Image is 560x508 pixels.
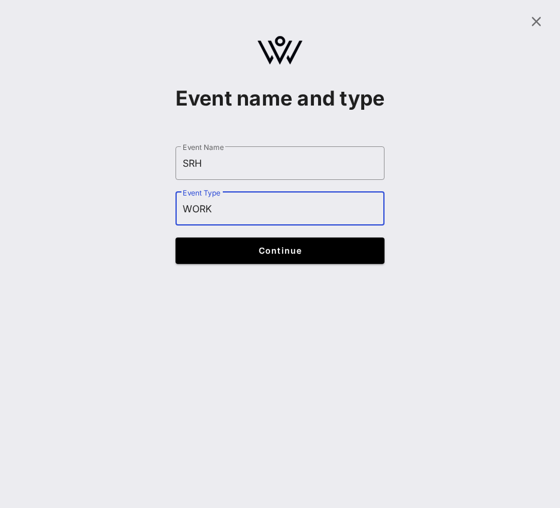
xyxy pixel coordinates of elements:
label: Event Name [183,143,223,152]
img: logo.svg [258,36,302,65]
button: Continue [175,238,385,264]
label: Event Type [183,188,220,197]
h1: Event name and type [175,86,385,110]
input: Event Type [183,199,378,218]
span: Continue [187,245,373,255]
